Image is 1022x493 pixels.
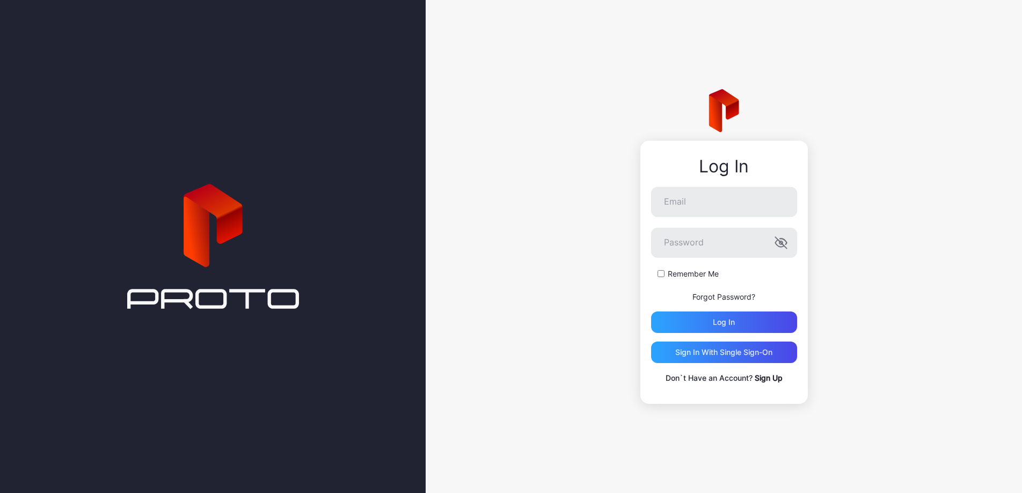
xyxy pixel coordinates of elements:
input: Password [651,228,797,258]
div: Log in [713,318,735,327]
input: Email [651,187,797,217]
label: Remember Me [668,269,719,279]
button: Log in [651,311,797,333]
a: Sign Up [755,373,783,382]
button: Password [775,236,787,249]
div: Sign in With Single Sign-On [675,348,772,357]
p: Don`t Have an Account? [651,372,797,385]
button: Sign in With Single Sign-On [651,342,797,363]
div: Log In [651,157,797,176]
a: Forgot Password? [692,292,755,301]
